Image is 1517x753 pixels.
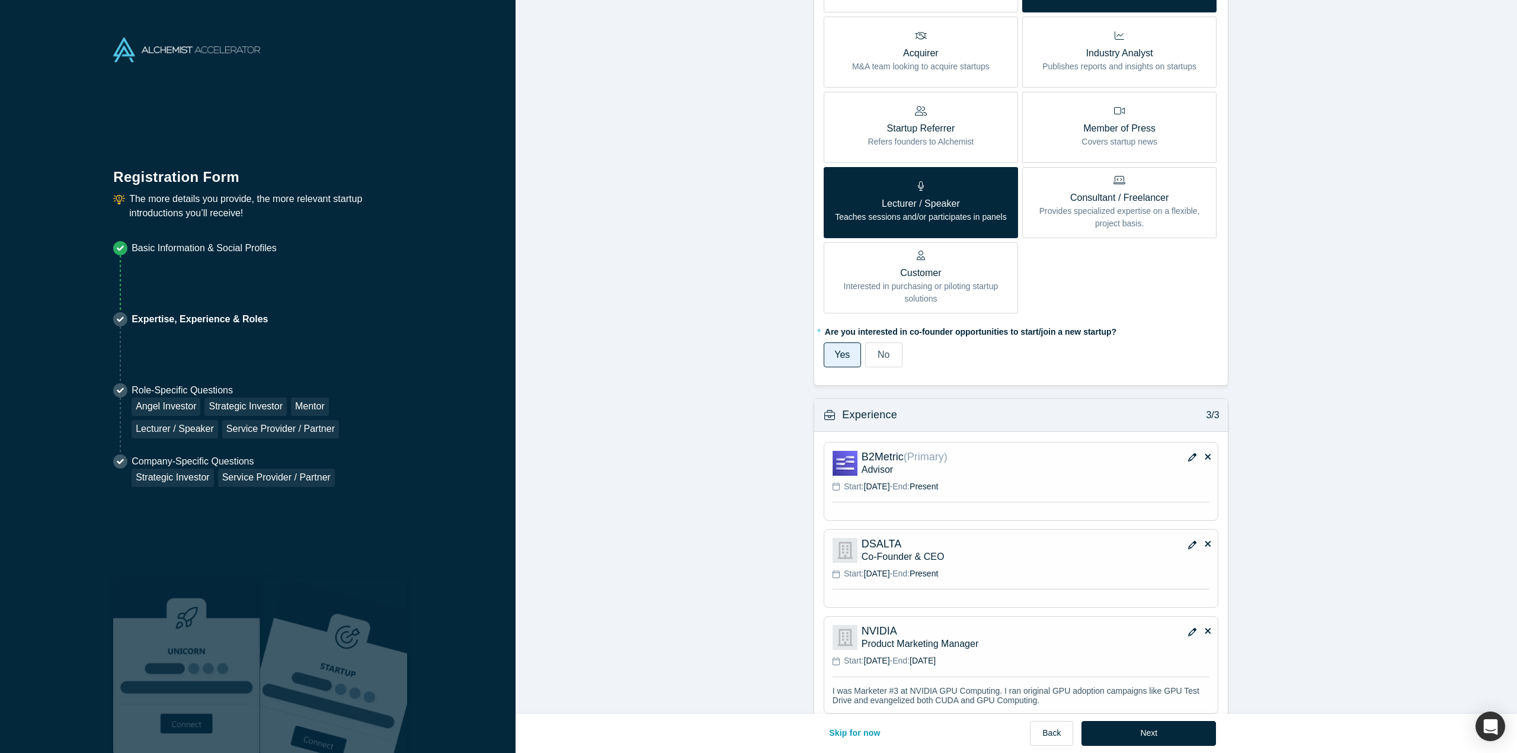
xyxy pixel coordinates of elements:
[852,60,990,73] p: M&A team looking to acquire startups
[844,656,863,665] span: Start:
[862,625,1122,637] p: NVIDIA
[910,656,936,665] span: [DATE]
[132,420,218,438] div: Lecturer / Speaker
[833,686,1209,705] p: I was Marketer #3 at NVIDIA GPU Computing. I ran original GPU adoption campaigns like GPU Test Dr...
[113,37,260,62] img: Alchemist Accelerator Logo
[132,398,200,416] div: Angel Investor
[1042,46,1196,60] p: Industry Analyst
[132,312,268,326] p: Expertise, Experience & Roles
[132,241,277,255] p: Basic Information & Social Profiles
[862,463,1209,476] p: Advisor
[833,538,857,563] img: DSALTA logo
[824,322,1218,338] label: Are you interested in co-founder opportunities to start/join a new startup?
[1081,721,1216,746] button: Next
[862,451,1122,463] p: B2Metric
[833,280,1009,305] p: Interested in purchasing or piloting startup solutions
[817,721,893,746] button: Skip for now
[1031,191,1208,205] p: Consultant / Freelancer
[844,480,938,493] p: -
[1042,60,1196,73] p: Publishes reports and insights on startups
[864,656,890,665] span: [DATE]
[113,154,402,188] h1: Registration Form
[910,569,938,578] span: Present
[833,625,857,650] img: NVIDIA logo
[844,568,938,580] p: -
[833,266,1009,280] p: Customer
[1081,136,1157,148] p: Covers startup news
[113,578,260,753] img: Robust Technologies
[868,121,974,136] p: Startup Referrer
[852,46,990,60] p: Acquirer
[132,469,214,487] div: Strategic Investor
[204,398,287,416] div: Strategic Investor
[1200,408,1220,422] p: 3/3
[862,637,1209,650] p: Product Marketing Manager
[864,569,890,578] span: [DATE]
[892,656,910,665] span: End:
[868,136,974,148] p: Refers founders to Alchemist
[132,383,402,398] p: Role-Specific Questions
[904,451,948,463] span: (Primary)
[864,482,890,491] span: [DATE]
[129,192,402,220] p: The more details you provide, the more relevant startup introductions you’ll receive!
[1030,721,1073,746] button: Back
[222,420,339,438] div: Service Provider / Partner
[218,469,335,487] div: Service Provider / Partner
[835,211,1007,223] p: Teaches sessions and/or participates in panels
[835,197,1007,211] p: Lecturer / Speaker
[878,350,889,360] span: No
[844,569,863,578] span: Start:
[1031,205,1208,230] p: Provides specialized expertise on a flexible, project basis.
[1081,121,1157,136] p: Member of Press
[862,538,1122,550] p: DSALTA
[862,550,1209,563] p: Co-Founder & CEO
[132,454,335,469] p: Company-Specific Questions
[260,578,407,753] img: Prism AI
[844,655,936,667] p: -
[910,482,938,491] span: Present
[833,451,857,476] img: B2Metric logo
[892,482,910,491] span: End:
[842,407,897,423] h3: Experience
[291,398,329,416] div: Mentor
[834,350,850,360] span: Yes
[844,482,863,491] span: Start:
[892,569,910,578] span: End:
